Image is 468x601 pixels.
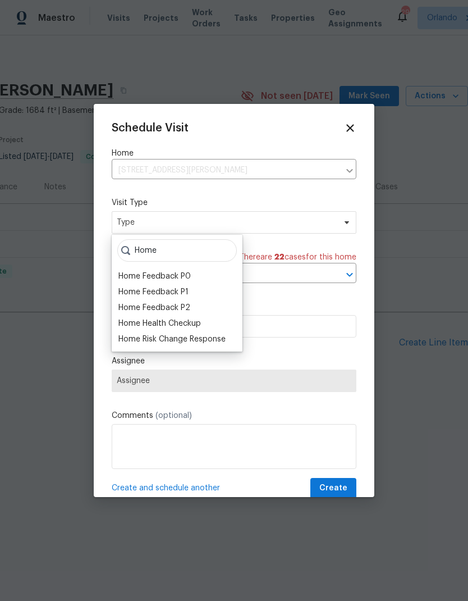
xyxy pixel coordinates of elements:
span: There are case s for this home [239,252,356,263]
label: Home [112,148,356,159]
span: Assignee [117,376,351,385]
input: Enter in an address [112,162,339,179]
span: Schedule Visit [112,122,189,134]
button: Open [342,267,357,283]
label: Visit Type [112,197,356,208]
label: Assignee [112,356,356,367]
span: 22 [274,253,285,261]
div: Home Feedback P0 [118,271,191,282]
span: (optional) [155,412,192,420]
div: Home Feedback P2 [118,302,190,313]
button: Create [310,478,356,499]
span: Create and schedule another [112,482,220,494]
span: Type [117,217,335,228]
span: Create [319,481,347,495]
div: Home Risk Change Response [118,334,226,345]
label: Comments [112,410,356,421]
span: Close [344,122,356,134]
div: Home Health Checkup [118,318,201,329]
div: Home Feedback P1 [118,286,189,298]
